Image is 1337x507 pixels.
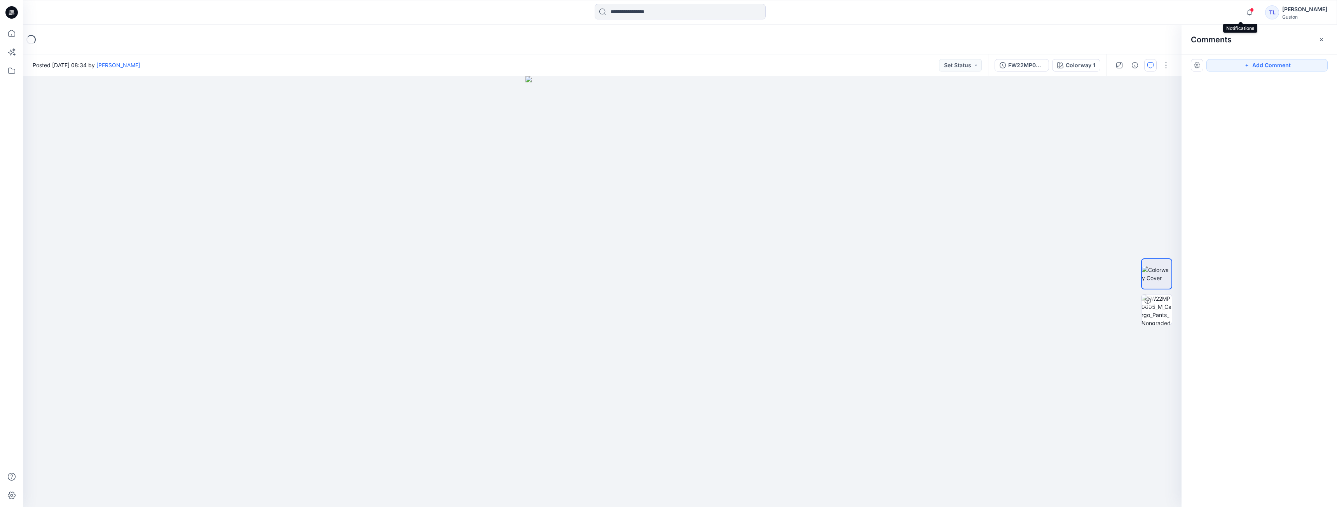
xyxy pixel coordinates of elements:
h2: Comments [1191,35,1232,44]
img: eyJhbGciOiJIUzI1NiIsImtpZCI6IjAiLCJzbHQiOiJzZXMiLCJ0eXAiOiJKV1QifQ.eyJkYXRhIjp7InR5cGUiOiJzdG9yYW... [525,76,679,507]
button: Details [1129,59,1141,71]
span: Posted [DATE] 08:34 by [33,61,140,69]
div: Colorway 1 [1066,61,1095,70]
img: FW22MP0005_M_Cargo_Pants_Nongraded Colorway 1 [1142,294,1172,325]
div: Guston [1282,14,1327,20]
button: Colorway 1 [1052,59,1100,71]
button: Add Comment [1206,59,1328,71]
div: TL [1265,5,1279,19]
button: FW22MP0005_M_Cargo_Pants_Nongraded [995,59,1049,71]
div: [PERSON_NAME] [1282,5,1327,14]
img: Colorway Cover [1142,266,1171,282]
a: [PERSON_NAME] [96,62,140,68]
div: FW22MP0005_M_Cargo_Pants_Nongraded [1008,61,1044,70]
